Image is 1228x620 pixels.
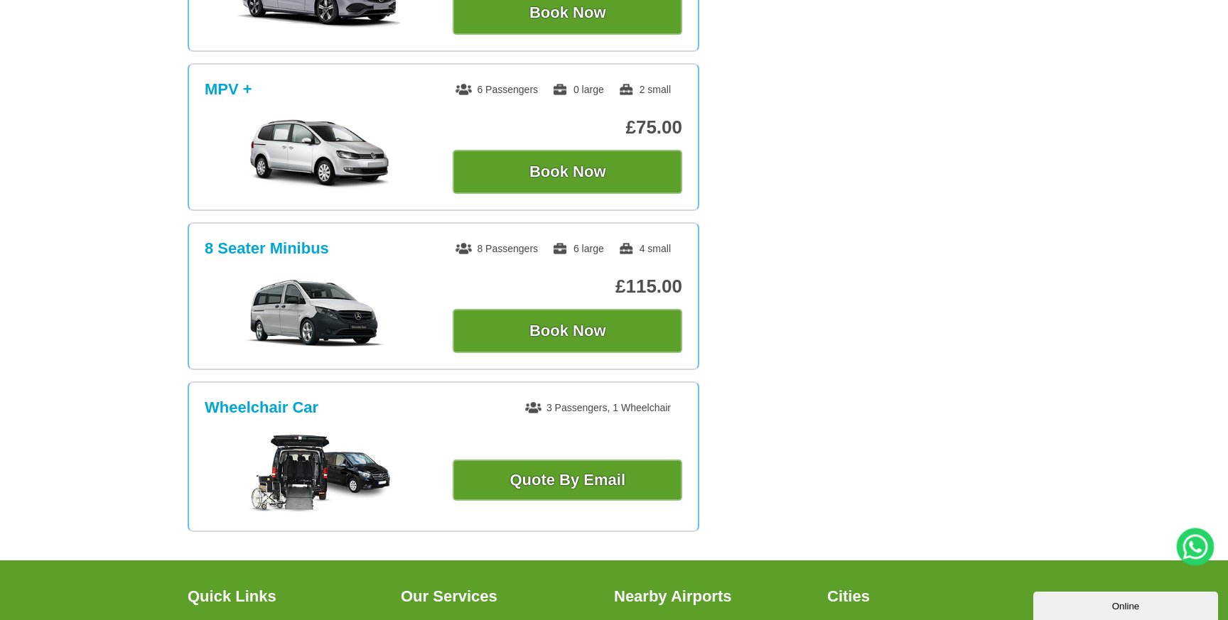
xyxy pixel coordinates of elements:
[453,150,682,194] button: Book Now
[552,243,604,254] span: 6 large
[552,84,604,95] span: 0 large
[618,84,671,95] span: 2 small
[827,589,1023,604] h3: Cities
[1033,589,1221,620] iframe: chat widget
[205,239,329,258] h3: 8 Seater Minibus
[456,243,538,254] span: 8 Passengers
[614,589,810,604] h3: Nearby Airports
[453,309,682,353] button: Book Now
[525,402,671,413] span: 3 Passengers, 1 Wheelchair
[453,276,682,298] p: £115.00
[453,116,682,138] p: £75.00
[188,589,384,604] h3: Quick Links
[401,589,597,604] h3: Our Services
[456,84,538,95] span: 6 Passengers
[212,119,426,190] img: MPV +
[248,435,390,513] img: Wheelchair Car
[205,398,318,417] h3: Wheelchair Car
[205,80,252,99] h3: MPV +
[618,243,671,254] span: 4 small
[212,278,426,349] img: 8 Seater Minibus
[453,459,682,501] a: Quote By Email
